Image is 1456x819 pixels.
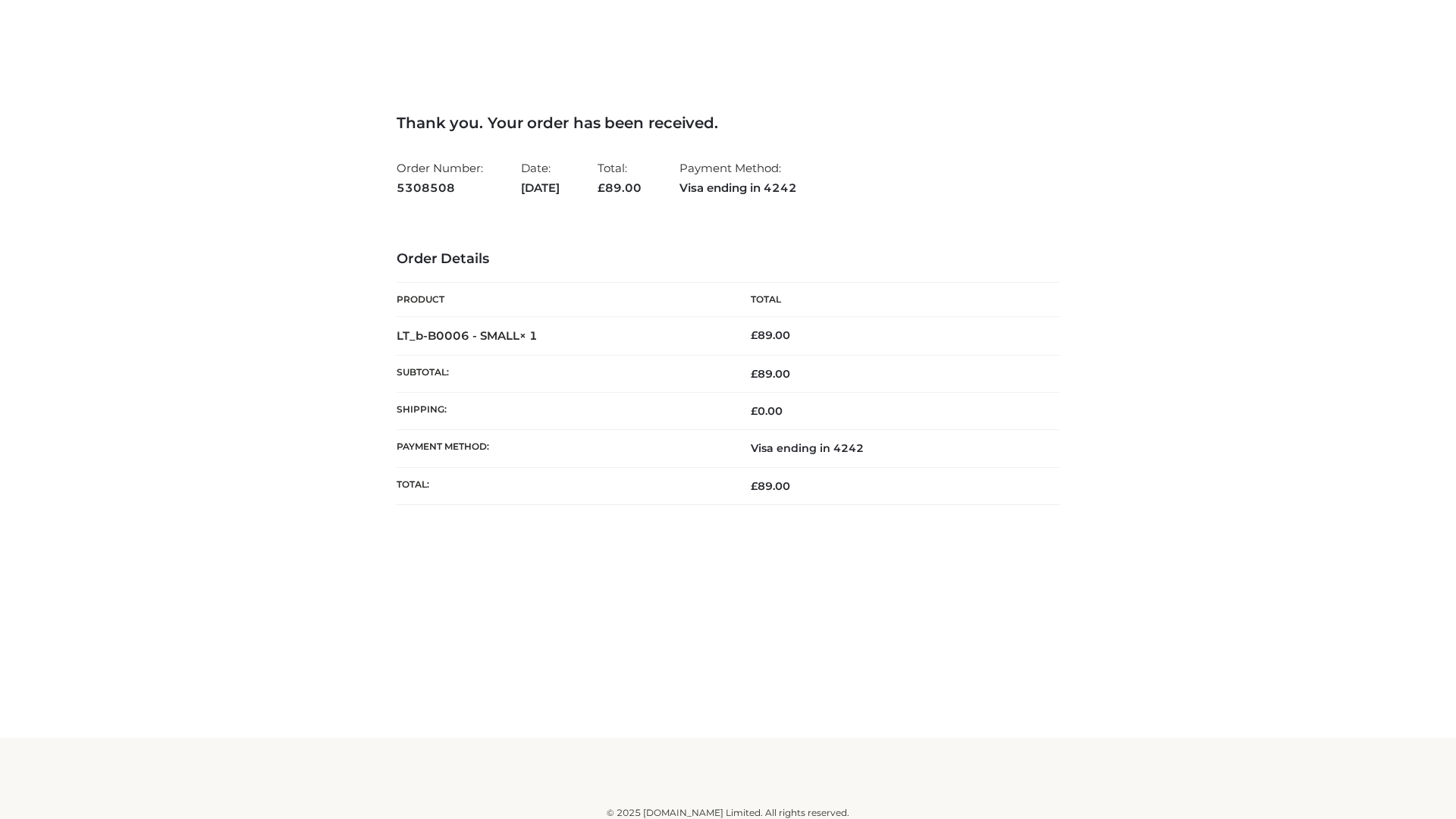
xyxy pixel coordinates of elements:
strong: LT_b-B0006 - SMALL [397,328,538,343]
th: Total [728,283,1059,317]
li: Payment Method: [679,155,797,201]
strong: 5308508 [397,178,483,198]
h3: Order Details [397,251,1059,268]
span: £ [751,328,758,342]
strong: [DATE] [521,178,560,198]
th: Product [397,283,728,317]
span: £ [751,479,758,493]
strong: × 1 [519,328,538,343]
th: Total: [397,467,728,504]
span: 89.00 [751,479,790,493]
li: Order Number: [397,155,483,201]
li: Total: [598,155,642,201]
span: 89.00 [751,367,790,381]
li: Date: [521,155,560,201]
span: £ [751,367,758,381]
bdi: 0.00 [751,404,783,418]
th: Shipping: [397,393,728,430]
bdi: 89.00 [751,328,790,342]
th: Payment method: [397,430,728,467]
th: Subtotal: [397,355,728,392]
h3: Thank you. Your order has been received. [397,114,1059,132]
span: £ [598,180,605,195]
span: 89.00 [598,180,642,195]
td: Visa ending in 4242 [728,430,1059,467]
strong: Visa ending in 4242 [679,178,797,198]
span: £ [751,404,758,418]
